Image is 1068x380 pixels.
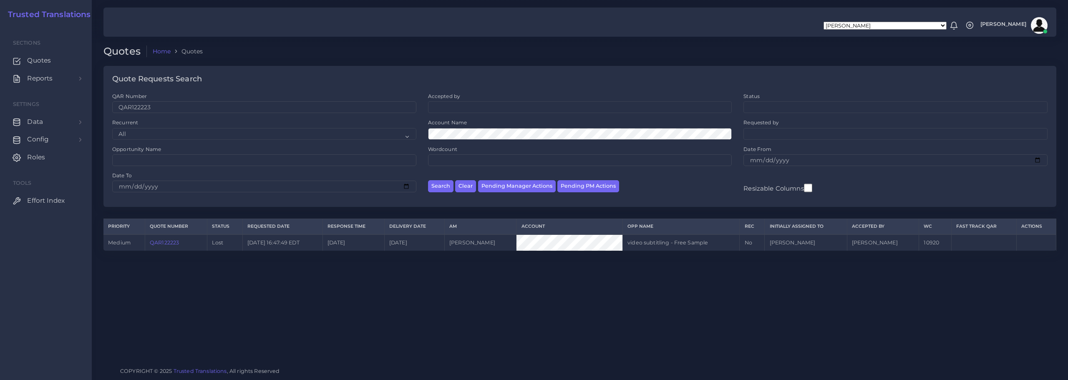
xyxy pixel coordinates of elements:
[384,234,444,251] td: [DATE]
[919,219,952,234] th: WC
[27,135,49,144] span: Config
[980,22,1026,27] span: [PERSON_NAME]
[740,219,765,234] th: REC
[242,234,322,251] td: [DATE] 16:47:49 EDT
[6,148,86,166] a: Roles
[13,40,40,46] span: Sections
[847,219,919,234] th: Accepted by
[6,131,86,148] a: Config
[103,219,145,234] th: Priority
[174,368,227,374] a: Trusted Translations
[108,239,131,246] span: medium
[847,234,919,251] td: [PERSON_NAME]
[622,219,739,234] th: Opp Name
[976,17,1050,34] a: [PERSON_NAME]avatar
[428,180,453,192] button: Search
[112,93,147,100] label: QAR Number
[804,183,812,193] input: Resizable Columns
[2,10,91,20] a: Trusted Translations
[27,56,51,65] span: Quotes
[13,180,32,186] span: Tools
[444,219,516,234] th: AM
[516,219,623,234] th: Account
[112,75,202,84] h4: Quote Requests Search
[1016,219,1056,234] th: Actions
[428,146,457,153] label: Wordcount
[145,219,207,234] th: Quote Number
[227,367,280,375] span: , All rights Reserved
[743,183,812,193] label: Resizable Columns
[743,146,771,153] label: Date From
[27,74,53,83] span: Reports
[112,172,132,179] label: Date To
[740,234,765,251] td: No
[6,70,86,87] a: Reports
[1031,17,1048,34] img: avatar
[103,45,147,58] h2: Quotes
[743,119,779,126] label: Requested by
[622,234,739,251] td: video subtitling - Free Sample
[13,101,39,107] span: Settings
[171,47,203,55] li: Quotes
[322,234,384,251] td: [DATE]
[112,119,138,126] label: Recurrent
[384,219,444,234] th: Delivery Date
[322,219,384,234] th: Response Time
[27,153,45,162] span: Roles
[557,180,619,192] button: Pending PM Actions
[120,367,280,375] span: COPYRIGHT © 2025
[455,180,476,192] button: Clear
[207,219,243,234] th: Status
[428,93,461,100] label: Accepted by
[6,113,86,131] a: Data
[444,234,516,251] td: [PERSON_NAME]
[27,196,65,205] span: Effort Index
[6,52,86,69] a: Quotes
[765,219,847,234] th: Initially Assigned to
[6,192,86,209] a: Effort Index
[919,234,952,251] td: 10920
[952,219,1017,234] th: Fast Track QAR
[765,234,847,251] td: [PERSON_NAME]
[242,219,322,234] th: Requested Date
[478,180,556,192] button: Pending Manager Actions
[153,47,171,55] a: Home
[150,239,179,246] a: QAR122223
[743,93,760,100] label: Status
[112,146,161,153] label: Opportunity Name
[27,117,43,126] span: Data
[207,234,243,251] td: Lost
[428,119,467,126] label: Account Name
